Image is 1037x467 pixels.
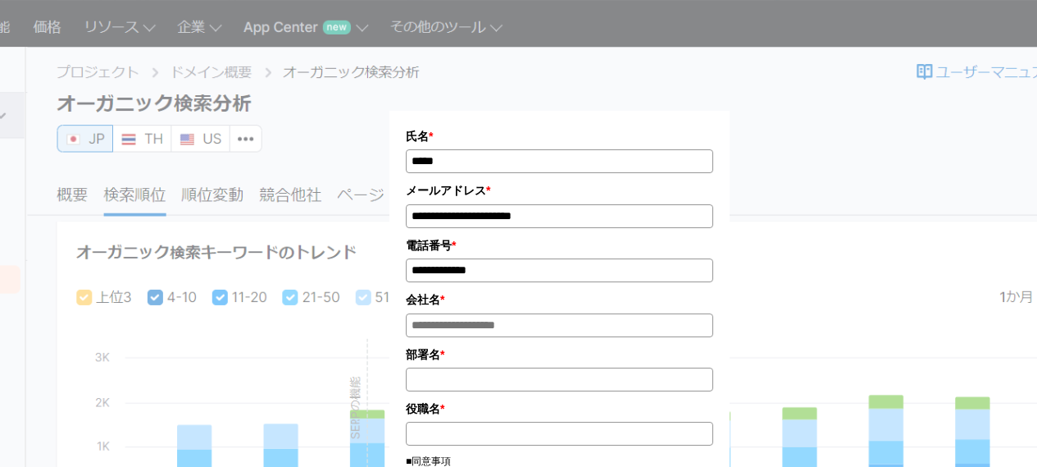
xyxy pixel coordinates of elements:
[406,181,713,199] label: メールアドレス
[406,291,713,309] label: 会社名
[406,400,713,418] label: 役職名
[406,346,713,364] label: 部署名
[406,236,713,254] label: 電話番号
[406,127,713,145] label: 氏名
